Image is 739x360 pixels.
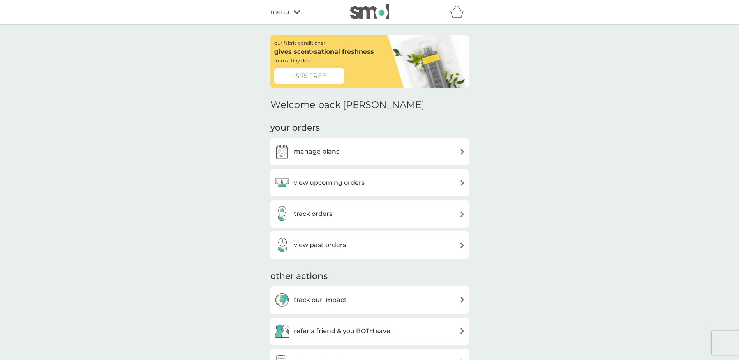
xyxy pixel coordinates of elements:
[294,295,347,305] h3: track our impact
[294,240,346,250] h3: view past orders
[274,47,374,57] p: gives scent-sational freshness
[292,71,307,81] span: £5.75
[294,178,365,188] h3: view upcoming orders
[459,180,465,186] img: arrow right
[270,7,289,17] span: menu
[294,209,332,219] h3: track orders
[270,270,328,282] h3: other actions
[459,297,465,303] img: arrow right
[274,57,312,64] p: from a tiny dose
[309,71,326,81] span: FREE
[459,149,465,155] img: arrow right
[270,99,425,111] h2: Welcome back [PERSON_NAME]
[350,4,389,19] img: smol
[450,4,469,20] div: basket
[459,328,465,334] img: arrow right
[274,39,325,47] p: our fabric conditioner
[294,326,390,336] h3: refer a friend & you BOTH save
[270,122,320,134] h3: your orders
[294,146,339,157] h3: manage plans
[459,211,465,217] img: arrow right
[459,242,465,248] img: arrow right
